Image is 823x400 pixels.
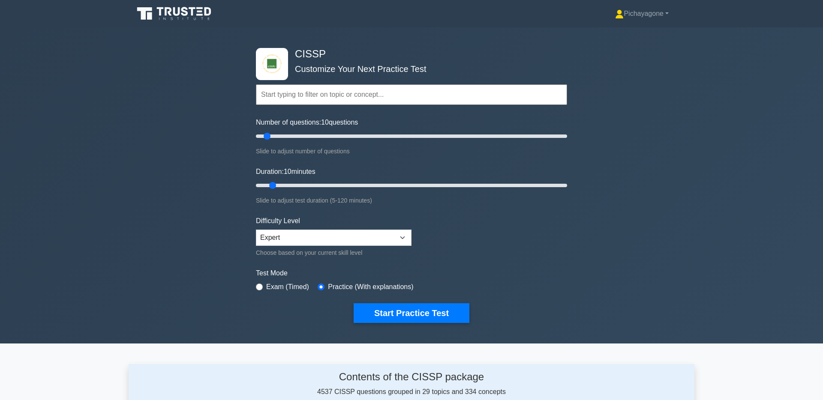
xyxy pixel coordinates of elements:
[256,117,358,128] label: Number of questions: questions
[256,268,567,278] label: Test Mode
[210,371,613,383] h4: Contents of the CISSP package
[256,167,315,177] label: Duration: minutes
[256,195,567,206] div: Slide to adjust test duration (5-120 minutes)
[321,119,329,126] span: 10
[595,5,689,22] a: Pichayagone
[354,303,469,323] button: Start Practice Test
[256,248,411,258] div: Choose based on your current skill level
[266,282,309,292] label: Exam (Timed)
[256,84,567,105] input: Start typing to filter on topic or concept...
[328,282,413,292] label: Practice (With explanations)
[256,216,300,226] label: Difficulty Level
[210,371,613,397] div: 4537 CISSP questions grouped in 29 topics and 334 concepts
[291,48,525,60] h4: CISSP
[284,168,291,175] span: 10
[256,146,567,156] div: Slide to adjust number of questions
